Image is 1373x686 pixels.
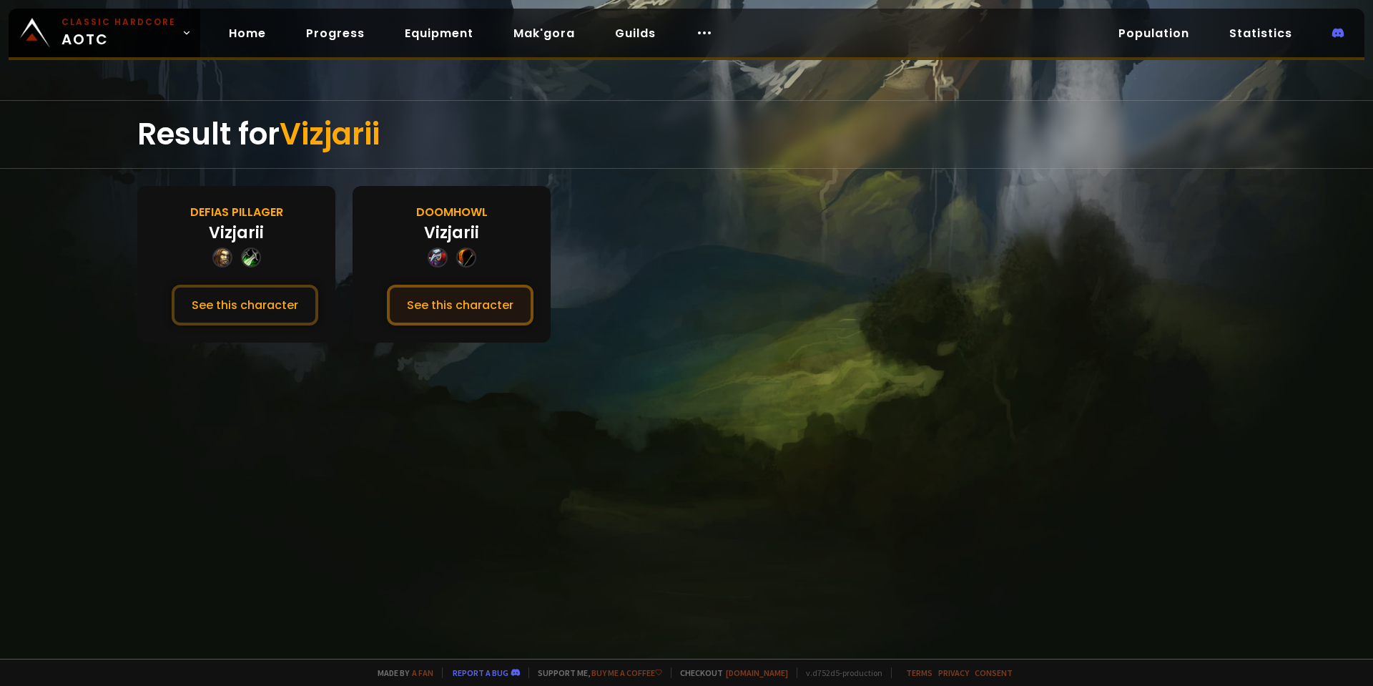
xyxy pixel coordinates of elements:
a: a fan [412,667,433,678]
button: See this character [387,285,533,325]
span: Support me, [528,667,662,678]
span: Checkout [671,667,788,678]
a: [DOMAIN_NAME] [726,667,788,678]
a: Report a bug [453,667,508,678]
a: Guilds [604,19,667,48]
span: AOTC [61,16,176,50]
a: Buy me a coffee [591,667,662,678]
a: Population [1107,19,1201,48]
a: Consent [975,667,1013,678]
span: Made by [369,667,433,678]
a: Progress [295,19,376,48]
a: Home [217,19,277,48]
div: Result for [137,101,1236,168]
div: Vizjarii [209,221,264,245]
a: Terms [906,667,932,678]
a: Privacy [938,667,969,678]
a: Mak'gora [502,19,586,48]
small: Classic Hardcore [61,16,176,29]
button: See this character [172,285,318,325]
div: Vizjarii [424,221,479,245]
a: Equipment [393,19,485,48]
a: Classic HardcoreAOTC [9,9,200,57]
span: Vizjarii [280,113,380,155]
div: Doomhowl [416,203,488,221]
a: Statistics [1218,19,1304,48]
div: Defias Pillager [190,203,283,221]
span: v. d752d5 - production [797,667,882,678]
